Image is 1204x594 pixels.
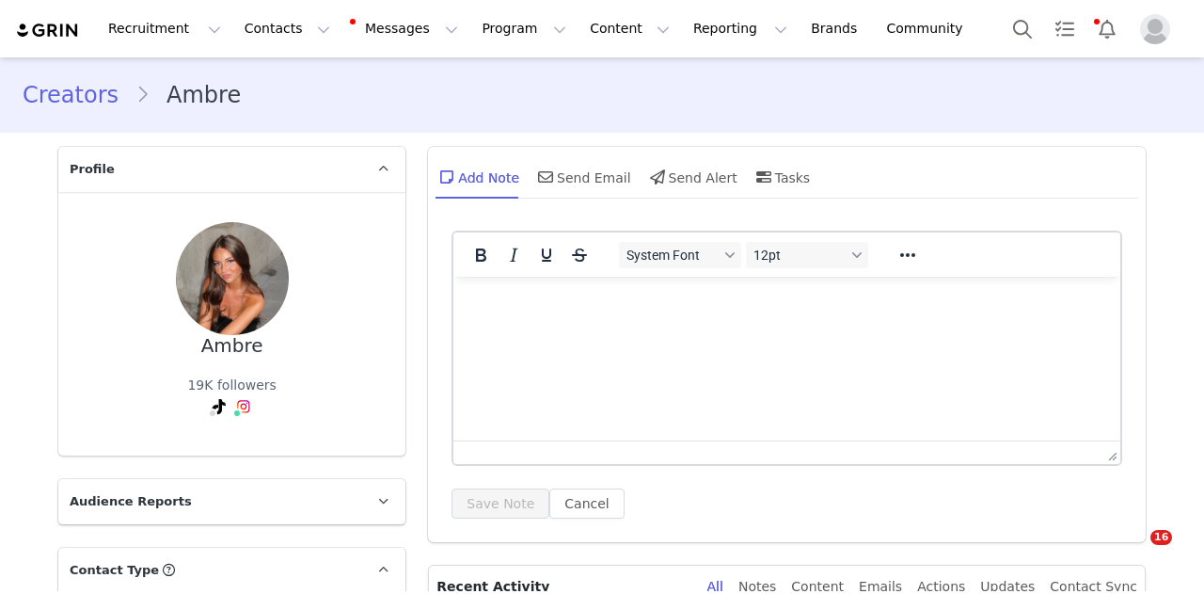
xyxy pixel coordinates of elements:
div: Ambre [201,335,263,357]
button: Messages [342,8,469,50]
a: Creators [23,78,135,112]
button: Notifications [1086,8,1128,50]
button: Reporting [682,8,799,50]
iframe: Intercom live chat [1112,530,1157,575]
div: Add Note [436,154,519,200]
button: Strikethrough [563,242,595,268]
button: Profile [1129,14,1189,44]
button: Fonts [619,242,741,268]
button: Contacts [233,8,341,50]
span: Audience Reports [70,492,192,511]
div: Press the Up and Down arrow keys to resize the editor. [1101,441,1120,464]
button: Cancel [549,489,624,519]
button: Search [1002,8,1043,50]
span: Contact Type [70,561,159,580]
button: Save Note [451,489,549,519]
span: 16 [1150,530,1172,545]
div: Send Alert [646,154,737,200]
span: 12pt [753,248,846,263]
button: Underline [531,242,562,268]
button: Content [578,8,681,50]
button: Font sizes [746,242,868,268]
img: 679b3023-f64a-4998-b544-bb1f1c44c303.jpg [176,222,289,335]
div: Tasks [752,154,811,200]
button: Bold [465,242,497,268]
img: instagram.svg [236,399,251,414]
a: Tasks [1044,8,1085,50]
button: Italic [498,242,530,268]
span: System Font [626,248,719,263]
button: Reveal or hide additional toolbar items [892,242,924,268]
div: 19K followers [187,376,276,395]
a: Brands [800,8,874,50]
img: grin logo [15,22,81,40]
a: Community [876,8,983,50]
iframe: Rich Text Area [453,277,1120,441]
img: placeholder-profile.jpg [1140,14,1170,44]
div: Send Email [534,154,631,200]
button: Program [470,8,578,50]
span: Profile [70,160,115,179]
button: Recruitment [97,8,232,50]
